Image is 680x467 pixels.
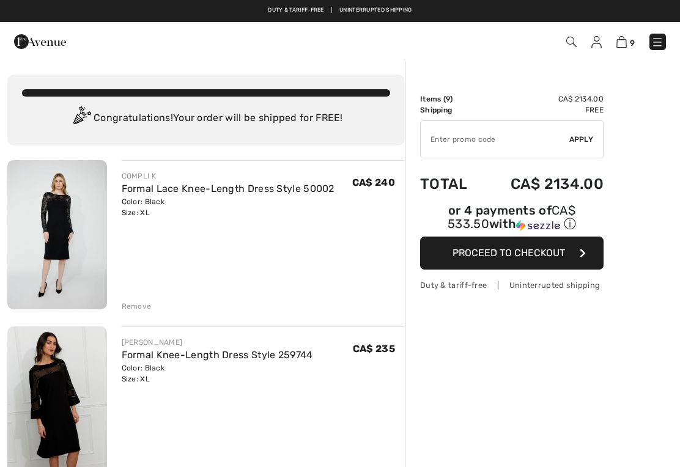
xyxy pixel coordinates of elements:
[453,247,565,259] span: Proceed to Checkout
[122,362,313,384] div: Color: Black Size: XL
[591,36,602,48] img: My Info
[420,205,604,237] div: or 4 payments ofCA$ 533.50withSezzle Click to learn more about Sezzle
[630,39,635,48] span: 9
[420,237,604,270] button: Proceed to Checkout
[353,343,395,355] span: CA$ 235
[421,121,569,158] input: Promo code
[482,163,604,205] td: CA$ 2134.00
[420,205,604,232] div: or 4 payments of with
[122,171,334,182] div: COMPLI K
[122,301,152,312] div: Remove
[69,106,94,131] img: Congratulation2.svg
[569,134,594,145] span: Apply
[122,349,313,361] a: Formal Knee-Length Dress Style 259744
[122,183,334,194] a: Formal Lace Knee-Length Dress Style 50002
[7,160,107,309] img: Formal Lace Knee-Length Dress Style 50002
[122,196,334,218] div: Color: Black Size: XL
[446,95,450,103] span: 9
[122,337,313,348] div: [PERSON_NAME]
[616,36,627,48] img: Shopping Bag
[420,163,482,205] td: Total
[448,203,575,231] span: CA$ 533.50
[482,94,604,105] td: CA$ 2134.00
[420,279,604,291] div: Duty & tariff-free | Uninterrupted shipping
[420,94,482,105] td: Items ( )
[651,36,663,48] img: Menu
[22,106,390,131] div: Congratulations! Your order will be shipped for FREE!
[566,37,577,47] img: Search
[352,177,395,188] span: CA$ 240
[14,29,66,54] img: 1ère Avenue
[420,105,482,116] td: Shipping
[616,34,635,49] a: 9
[14,35,66,46] a: 1ère Avenue
[482,105,604,116] td: Free
[516,220,560,231] img: Sezzle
